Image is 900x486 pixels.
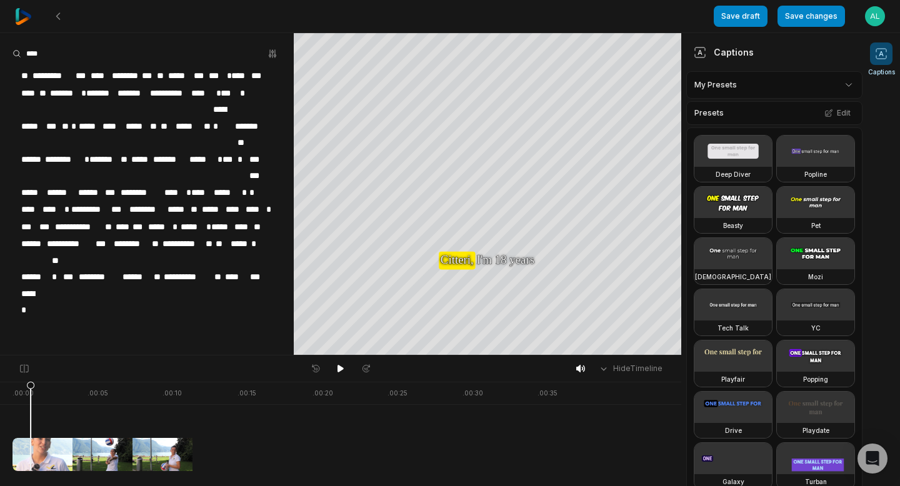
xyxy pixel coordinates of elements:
[868,67,895,77] span: Captions
[777,6,845,27] button: Save changes
[857,444,887,474] div: Open Intercom Messenger
[721,374,745,384] h3: Playfair
[714,6,767,27] button: Save draft
[686,71,862,99] div: My Presets
[723,221,743,231] h3: Beasty
[694,46,754,59] div: Captions
[594,359,666,378] button: HideTimeline
[802,425,829,435] h3: Playdate
[15,8,32,25] img: reap
[821,105,854,121] button: Edit
[537,389,557,398] div: . 00:35
[695,272,771,282] h3: [DEMOGRAPHIC_DATA]
[811,323,821,333] h3: YC
[725,425,742,435] h3: Drive
[868,42,895,77] button: Captions
[811,221,821,231] h3: Pet
[808,272,823,282] h3: Mozi
[716,169,751,179] h3: Deep Diver
[804,169,827,179] h3: Popline
[717,323,749,333] h3: Tech Talk
[686,101,862,125] div: Presets
[803,374,828,384] h3: Popping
